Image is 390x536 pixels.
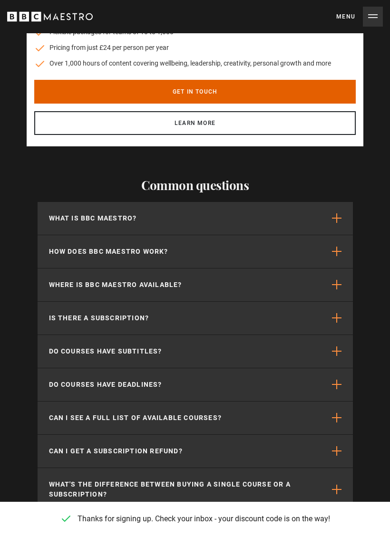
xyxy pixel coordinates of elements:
[49,479,325,499] p: What's the difference between buying a single course or a subscription?
[49,247,168,257] p: How does BBC Maestro work?
[38,202,353,235] button: What is BBC Maestro?
[38,335,353,368] button: Do courses have subtitles?
[49,346,162,356] p: Do courses have subtitles?
[7,10,93,24] svg: BBC Maestro
[49,213,137,223] p: What is BBC Maestro?
[38,268,353,301] button: Where is BBC Maestro available?
[49,280,182,290] p: Where is BBC Maestro available?
[27,177,363,194] h2: Common questions
[34,58,331,68] li: Over 1,000 hours of content covering wellbeing, leadership, creativity, personal growth and more
[38,235,353,268] button: How does BBC Maestro work?
[38,402,353,434] button: Can I see a full list of available courses?
[34,27,331,37] li: Flexible packages for teams of 10 to 1,000
[34,43,331,53] li: Pricing from just £24 per person per year
[34,80,356,104] a: Get in touch
[49,446,183,456] p: Can I get a subscription refund?
[38,368,353,401] button: Do courses have deadlines?
[34,111,356,135] a: Learn more
[49,413,222,423] p: Can I see a full list of available courses?
[38,468,353,511] button: What's the difference between buying a single course or a subscription?
[78,513,330,525] p: Thanks for signing up. Check your inbox - your discount code is on the way!
[49,380,162,390] p: Do courses have deadlines?
[38,302,353,335] button: Is there a subscription?
[38,435,353,468] button: Can I get a subscription refund?
[49,313,149,323] p: Is there a subscription?
[336,7,383,27] button: Toggle navigation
